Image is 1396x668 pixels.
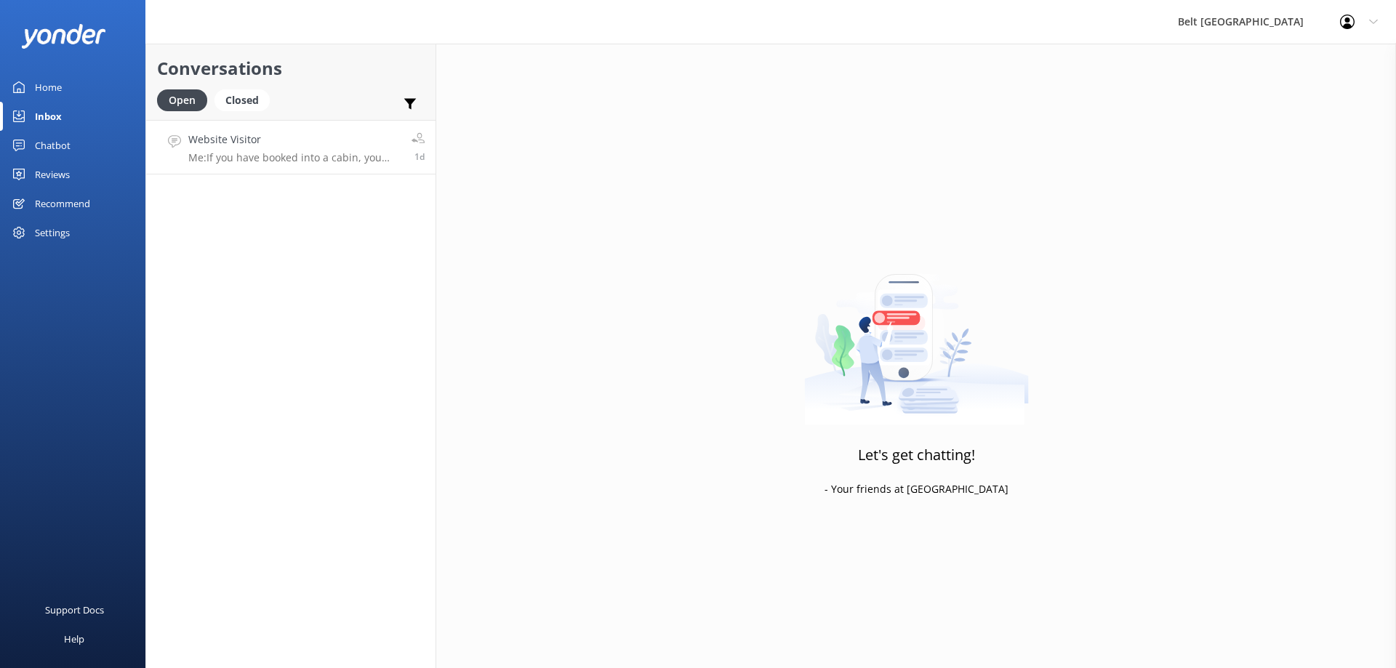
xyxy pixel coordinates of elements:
[858,443,975,467] h3: Let's get chatting!
[214,89,270,111] div: Closed
[35,73,62,102] div: Home
[64,624,84,653] div: Help
[414,150,425,163] span: 01:24pm 09-Aug-2025 (UTC +12:00) Pacific/Auckland
[35,131,71,160] div: Chatbot
[157,89,207,111] div: Open
[188,132,401,148] h4: Website Visitor
[22,24,105,48] img: yonder-white-logo.png
[35,189,90,218] div: Recommend
[804,244,1029,425] img: artwork of a man stealing a conversation from at giant smartphone
[188,151,401,164] p: Me: If you have booked into a cabin, you don't need to bring anything. They have bedding and towe...
[825,481,1008,497] p: - Your friends at [GEOGRAPHIC_DATA]
[35,218,70,247] div: Settings
[157,55,425,82] h2: Conversations
[35,160,70,189] div: Reviews
[35,102,62,131] div: Inbox
[45,595,104,624] div: Support Docs
[157,92,214,108] a: Open
[214,92,277,108] a: Closed
[146,120,436,174] a: Website VisitorMe:If you have booked into a cabin, you don't need to bring anything. They have be...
